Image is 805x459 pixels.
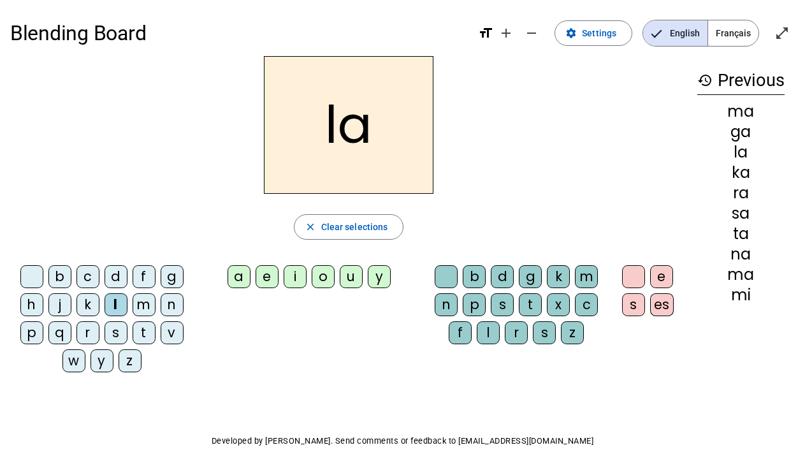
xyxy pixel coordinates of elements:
h3: Previous [697,66,785,95]
mat-icon: settings [565,27,577,39]
button: Settings [555,20,632,46]
div: s [622,293,645,316]
div: m [575,265,598,288]
div: d [105,265,127,288]
div: ta [697,226,785,242]
div: t [133,321,156,344]
div: c [575,293,598,316]
div: ma [697,267,785,282]
div: y [91,349,113,372]
div: z [561,321,584,344]
div: l [477,321,500,344]
div: ra [697,186,785,201]
div: b [463,265,486,288]
div: g [161,265,184,288]
span: Settings [582,25,616,41]
div: s [105,321,127,344]
div: m [133,293,156,316]
div: t [519,293,542,316]
div: q [48,321,71,344]
div: g [519,265,542,288]
div: d [491,265,514,288]
div: h [20,293,43,316]
div: l [105,293,127,316]
div: na [697,247,785,262]
div: n [161,293,184,316]
div: v [161,321,184,344]
div: e [256,265,279,288]
div: s [491,293,514,316]
div: y [368,265,391,288]
div: k [76,293,99,316]
div: n [435,293,458,316]
div: b [48,265,71,288]
h1: Blending Board [10,13,468,54]
div: r [76,321,99,344]
div: j [48,293,71,316]
div: p [20,321,43,344]
mat-icon: close [305,221,316,233]
button: Decrease font size [519,20,544,46]
div: es [650,293,674,316]
div: r [505,321,528,344]
mat-icon: open_in_full [774,25,790,41]
div: f [449,321,472,344]
button: Clear selections [294,214,404,240]
mat-button-toggle-group: Language selection [642,20,759,47]
div: w [62,349,85,372]
mat-icon: add [498,25,514,41]
mat-icon: format_size [478,25,493,41]
div: u [340,265,363,288]
div: sa [697,206,785,221]
div: k [547,265,570,288]
div: p [463,293,486,316]
div: ga [697,124,785,140]
button: Enter full screen [769,20,795,46]
div: x [547,293,570,316]
button: Increase font size [493,20,519,46]
div: a [228,265,250,288]
div: f [133,265,156,288]
div: ma [697,104,785,119]
p: Developed by [PERSON_NAME]. Send comments or feedback to [EMAIL_ADDRESS][DOMAIN_NAME] [10,433,795,449]
h2: la [264,56,433,194]
mat-icon: remove [524,25,539,41]
div: o [312,265,335,288]
mat-icon: history [697,73,713,88]
span: Français [708,20,758,46]
div: z [119,349,141,372]
div: c [76,265,99,288]
div: e [650,265,673,288]
div: s [533,321,556,344]
div: mi [697,288,785,303]
span: Clear selections [321,219,388,235]
span: English [643,20,707,46]
div: la [697,145,785,160]
div: ka [697,165,785,180]
div: i [284,265,307,288]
